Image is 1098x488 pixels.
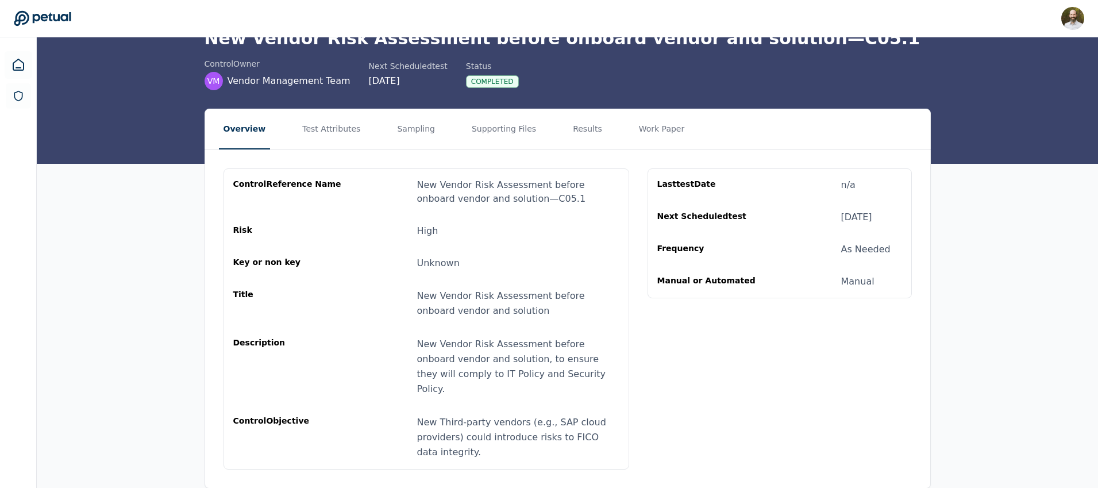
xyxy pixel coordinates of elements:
div: n/a [841,178,856,192]
span: New Vendor Risk Assessment before onboard vendor and solution [417,290,585,316]
div: Last test Date [657,178,768,192]
div: As Needed [841,243,891,256]
a: Dashboard [5,51,32,79]
div: [DATE] [369,74,448,88]
span: Vendor Management Team [228,74,350,88]
button: Work Paper [634,109,689,149]
div: New Vendor Risk Assessment before onboard vendor and solution, to ensure they will comply to IT P... [417,337,619,397]
div: Completed [466,75,519,88]
nav: Tabs [205,109,930,149]
h1: New Vendor Risk Assessment before onboard vendor and solution — C05.1 [205,28,931,49]
div: New Vendor Risk Assessment before onboard vendor and solution — C05.1 [417,178,619,206]
a: SOC 1 Reports [6,83,31,109]
div: New Third-party vendors (e.g., SAP cloud providers) could introduce risks to FICO data integrity. [417,415,619,460]
div: Risk [233,224,344,238]
a: Go to Dashboard [14,10,71,26]
button: Supporting Files [467,109,541,149]
button: Overview [219,109,271,149]
div: Next Scheduled test [657,210,768,224]
img: David Coulombe [1061,7,1084,30]
div: Key or non key [233,256,344,270]
div: High [417,224,438,238]
div: Next Scheduled test [369,60,448,72]
div: control Owner [205,58,350,70]
div: Manual or Automated [657,275,768,289]
div: Title [233,289,344,318]
div: [DATE] [841,210,872,224]
div: control Reference Name [233,178,344,206]
div: Description [233,337,344,397]
div: Unknown [417,256,460,270]
div: Status [466,60,519,72]
div: Manual [841,275,874,289]
span: VM [207,75,220,87]
button: Test Attributes [298,109,365,149]
button: Results [568,109,607,149]
div: control Objective [233,415,344,460]
button: Sampling [392,109,440,149]
div: Frequency [657,243,768,256]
